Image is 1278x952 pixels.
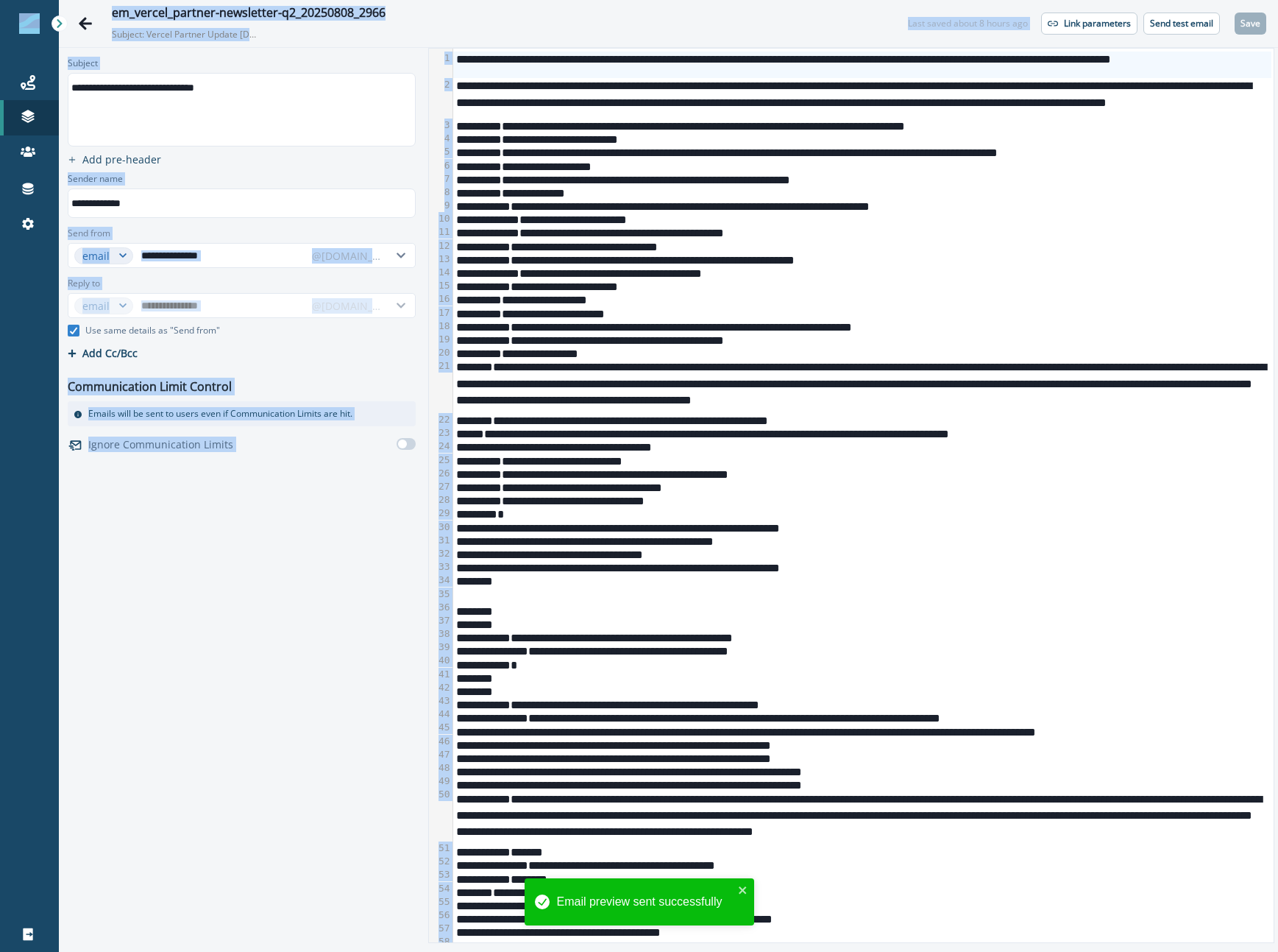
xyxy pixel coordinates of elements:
button: close [738,884,748,896]
div: 52 [429,855,452,868]
div: 18 [429,320,452,333]
div: 49 [429,775,452,788]
p: Subject [68,57,98,73]
img: Inflection [19,13,40,34]
div: 45 [429,721,452,734]
div: 55 [429,895,452,909]
div: 26 [429,467,452,480]
div: 9 [429,199,452,212]
p: Communication Limit Control [68,378,232,395]
div: 35 [429,588,452,601]
p: Subject: Vercel Partner Update [DATE] [112,22,259,41]
div: 7 [429,172,452,186]
div: 11 [429,225,452,239]
div: em_vercel_partner-newsletter-q2_20250808_2966 [112,6,386,22]
div: 24 [429,440,452,453]
div: 3 [429,119,452,132]
button: Save [1235,13,1266,35]
button: Add Cc/Bcc [68,346,138,360]
div: 36 [429,601,452,614]
div: 22 [429,413,452,426]
div: 13 [429,253,452,266]
div: 34 [429,574,452,587]
div: 51 [429,842,452,855]
label: Reply to [68,277,100,290]
div: email [82,248,112,264]
p: Sender name [68,172,123,188]
div: 19 [429,333,452,346]
div: 25 [429,454,452,467]
button: Go back [71,9,100,38]
p: Emails will be sent to users even if Communication Limits are hit. [88,407,352,420]
div: 32 [429,547,452,560]
div: 16 [429,292,452,306]
div: 28 [429,493,452,507]
button: add preheader [62,152,167,166]
div: Email preview sent successfully [557,893,734,911]
div: 20 [429,346,452,359]
div: 10 [429,212,452,225]
div: 5 [429,145,452,158]
div: 47 [429,748,452,761]
div: 43 [429,694,452,708]
div: 6 [429,159,452,172]
div: 29 [429,507,452,520]
div: 1 [429,52,452,78]
div: 44 [429,708,452,721]
div: Last saved about 8 hours ago [908,17,1028,30]
label: Send from [68,227,110,240]
div: 41 [429,668,452,681]
div: 54 [429,882,452,895]
button: Link parameters [1041,13,1137,35]
div: 39 [429,641,452,654]
div: 8 [429,186,452,199]
div: 48 [429,761,452,775]
div: 14 [429,266,452,279]
div: 38 [429,627,452,641]
div: 42 [429,681,452,694]
div: 57 [429,922,452,935]
div: 21 [429,359,452,413]
p: Save [1240,18,1260,29]
p: Send test email [1150,18,1213,29]
div: 30 [429,521,452,534]
div: 2 [429,78,452,119]
p: Ignore Communication Limits [88,437,233,452]
div: 46 [429,735,452,748]
div: 56 [429,909,452,922]
div: 31 [429,534,452,547]
div: 27 [429,480,452,493]
div: 53 [429,868,452,881]
div: 58 [429,935,452,948]
div: 4 [429,132,452,145]
div: 33 [429,560,452,574]
p: Add pre-header [82,152,161,166]
div: 40 [429,654,452,667]
div: 50 [429,788,452,842]
p: Use same details as "Send from" [85,324,220,337]
div: 17 [429,306,452,320]
div: 37 [429,614,452,627]
p: Link parameters [1064,18,1131,29]
div: 12 [429,239,452,253]
button: Send test email [1143,13,1220,35]
div: 23 [429,426,452,440]
div: 15 [429,279,452,292]
div: @[DOMAIN_NAME] [312,248,383,264]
